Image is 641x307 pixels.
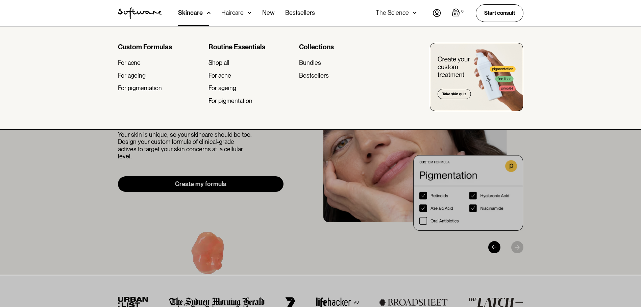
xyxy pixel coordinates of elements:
[413,9,417,16] img: arrow down
[299,59,321,67] div: Bundles
[376,9,409,16] div: The Science
[118,59,141,67] div: For acne
[178,9,203,16] div: Skincare
[208,97,294,105] a: For pigmentation
[118,84,162,92] div: For pigmentation
[208,97,252,105] div: For pigmentation
[118,7,162,19] a: home
[208,84,236,92] div: For ageing
[430,43,523,111] img: create you custom treatment bottle
[208,43,294,51] div: Routine Essentials
[248,9,251,16] img: arrow down
[208,72,231,79] div: For acne
[208,84,294,92] a: For ageing
[118,72,203,79] a: For ageing
[208,59,294,67] a: Shop all
[452,8,465,18] a: Open empty cart
[299,59,384,67] a: Bundles
[221,9,244,16] div: Haircare
[118,84,203,92] a: For pigmentation
[118,7,162,19] img: Software Logo
[207,9,211,16] img: arrow down
[208,59,229,67] div: Shop all
[208,72,294,79] a: For acne
[118,72,146,79] div: For ageing
[118,59,203,67] a: For acne
[299,72,384,79] a: Bestsellers
[476,4,523,22] a: Start consult
[460,8,465,15] div: 0
[299,72,329,79] div: Bestsellers
[118,43,203,51] div: Custom Formulas
[299,43,384,51] div: Collections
